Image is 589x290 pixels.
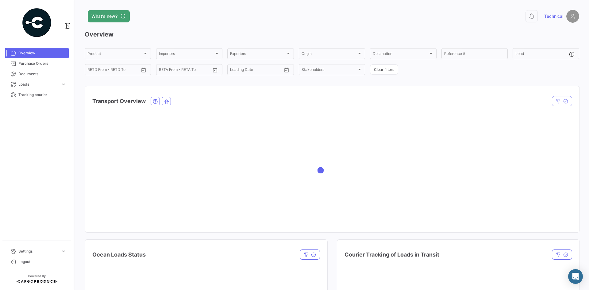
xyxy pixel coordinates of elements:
[85,30,579,39] h3: Overview
[210,65,220,75] button: Open calendar
[568,269,583,284] div: Abrir Intercom Messenger
[373,52,428,57] span: Destination
[61,82,66,87] span: expand_more
[544,13,563,19] span: Technical
[151,97,160,105] button: Ocean
[302,52,357,57] span: Origin
[18,92,66,98] span: Tracking courier
[345,250,439,259] h4: Courier Tracking of Loads in Transit
[18,249,58,254] span: Settings
[100,68,125,73] input: To
[18,61,66,66] span: Purchase Orders
[5,69,69,79] a: Documents
[92,250,146,259] h4: Ocean Loads Status
[61,249,66,254] span: expand_more
[18,71,66,77] span: Documents
[243,68,268,73] input: To
[230,68,239,73] input: From
[139,65,148,75] button: Open calendar
[302,68,357,73] span: Stakeholders
[87,52,143,57] span: Product
[230,52,285,57] span: Exporters
[5,58,69,69] a: Purchase Orders
[88,10,130,22] button: What's new?
[18,50,66,56] span: Overview
[5,48,69,58] a: Overview
[282,65,291,75] button: Open calendar
[91,13,117,19] span: What's new?
[159,52,214,57] span: Importers
[172,68,196,73] input: To
[18,259,66,265] span: Logout
[5,90,69,100] a: Tracking courier
[370,64,398,75] button: Clear filters
[21,7,52,38] img: powered-by.png
[159,68,167,73] input: From
[566,10,579,23] img: placeholder-user.png
[87,68,96,73] input: From
[92,97,146,106] h4: Transport Overview
[18,82,58,87] span: Loads
[162,97,171,105] button: Air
